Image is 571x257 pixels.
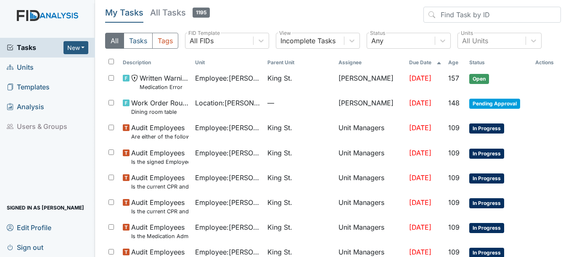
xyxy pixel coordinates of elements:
span: Audit Employees Is the current CPR and First Aid Training Certificate found in the file(2 years)? [131,173,188,191]
span: Open [469,74,489,84]
a: Tasks [7,42,63,52]
td: Unit Managers [335,169,406,194]
span: 109 [448,223,460,231]
small: Is the current CPR and First Aid Training Certificate found in the file(2 years)? [131,183,188,191]
span: 109 [448,198,460,207]
span: Location : [PERSON_NAME] [195,98,261,108]
span: King St. [267,73,292,83]
span: Audit Employees Is the current CPR and First Aid Training Certificate found in the file(2 years)? [131,197,188,215]
span: Employee : [PERSON_NAME], Uniququa [195,222,261,232]
span: 1195 [193,8,210,18]
span: Employee : [PERSON_NAME], Uniququa [195,197,261,207]
span: Written Warning Medication Error [140,73,188,91]
td: [PERSON_NAME] [335,70,406,94]
button: Tags [152,33,178,49]
th: Actions [532,55,561,70]
small: Medication Error [140,83,188,91]
span: Sign out [7,241,43,254]
span: Employee : [PERSON_NAME] [195,148,261,158]
span: [DATE] [409,74,431,82]
span: 109 [448,149,460,157]
span: 109 [448,248,460,256]
span: [DATE] [409,198,431,207]
span: [DATE] [409,123,431,132]
span: Audit Employees Are either of the following in the file? "Consumer Report Release Forms" and the ... [131,123,188,141]
span: King St. [267,247,292,257]
span: Employee : [PERSON_NAME], Uniququa [195,247,261,257]
span: In Progress [469,223,504,233]
span: [DATE] [409,149,431,157]
span: Employee : [PERSON_NAME] [195,73,261,83]
th: Toggle SortBy [264,55,335,70]
span: Edit Profile [7,221,51,234]
span: [DATE] [409,173,431,182]
span: Audit Employees Is the signed Employee Confidentiality Agreement in the file (HIPPA)? [131,148,188,166]
span: King St. [267,123,292,133]
div: Any [371,36,383,46]
span: King St. [267,197,292,207]
td: Unit Managers [335,219,406,244]
span: In Progress [469,198,504,208]
span: King St. [267,148,292,158]
td: Unit Managers [335,119,406,144]
th: Toggle SortBy [406,55,445,70]
small: Are either of the following in the file? "Consumer Report Release Forms" and the "MVR Disclosure ... [131,133,188,141]
span: Employee : [PERSON_NAME] [195,123,261,133]
small: Is the signed Employee Confidentiality Agreement in the file (HIPPA)? [131,158,188,166]
span: [DATE] [409,248,431,256]
span: In Progress [469,149,504,159]
span: In Progress [469,123,504,134]
span: Pending Approval [469,99,520,109]
small: Dining room table [131,108,188,116]
span: In Progress [469,173,504,184]
span: Audit Employees Is the Medication Administration certificate found in the file? [131,222,188,240]
th: Toggle SortBy [466,55,532,70]
button: All [105,33,124,49]
span: 148 [448,99,460,107]
th: Toggle SortBy [192,55,264,70]
span: Employee : [PERSON_NAME] [195,173,261,183]
td: [PERSON_NAME] [335,94,406,119]
span: Units [7,61,34,74]
span: Templates [7,81,50,94]
td: Unit Managers [335,194,406,219]
span: King St. [267,173,292,183]
span: — [267,98,332,108]
small: Is the current CPR and First Aid Training Certificate found in the file(2 years)? [131,207,188,215]
span: Analysis [7,100,44,113]
div: All FIDs [190,36,214,46]
span: [DATE] [409,223,431,231]
button: Tasks [124,33,153,49]
span: 109 [448,123,460,132]
th: Assignee [335,55,406,70]
div: All Units [462,36,488,46]
input: Find Task by ID [423,7,561,23]
span: King St. [267,222,292,232]
input: Toggle All Rows Selected [108,59,114,64]
td: Unit Managers [335,144,406,169]
button: New [63,41,89,54]
span: Work Order Routine Dining room table [131,98,188,116]
span: [DATE] [409,99,431,107]
h5: My Tasks [105,7,143,18]
th: Toggle SortBy [445,55,465,70]
span: 109 [448,173,460,182]
small: Is the Medication Administration certificate found in the file? [131,232,188,240]
div: Type filter [105,33,178,49]
th: Toggle SortBy [119,55,192,70]
h5: All Tasks [150,7,210,18]
span: Signed in as [PERSON_NAME] [7,201,84,214]
span: 157 [448,74,459,82]
div: Incomplete Tasks [280,36,336,46]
